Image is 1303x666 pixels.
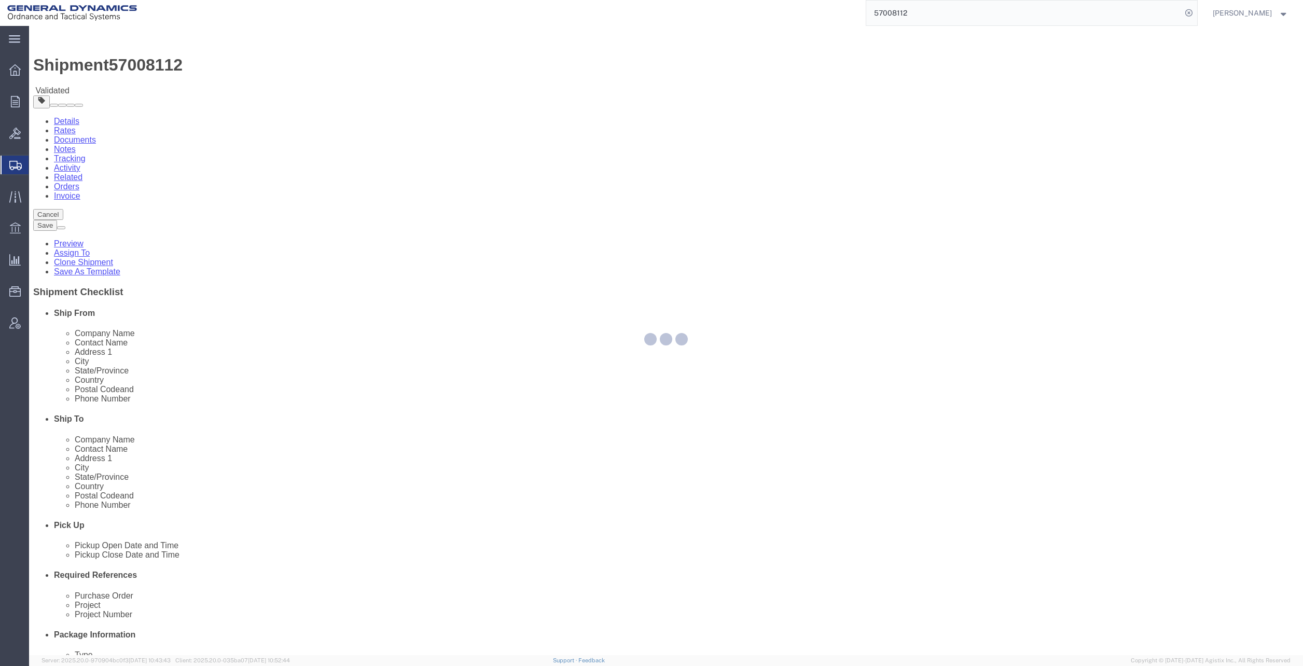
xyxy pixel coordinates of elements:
a: Feedback [578,657,605,663]
span: Server: 2025.20.0-970904bc0f3 [41,657,171,663]
span: [DATE] 10:43:43 [129,657,171,663]
span: [DATE] 10:52:44 [248,657,290,663]
button: [PERSON_NAME] [1212,7,1289,19]
span: Client: 2025.20.0-035ba07 [175,657,290,663]
img: logo [7,5,137,21]
input: Search for shipment number, reference number [866,1,1182,25]
span: Russell Borum [1213,7,1272,19]
a: Support [553,657,579,663]
span: Copyright © [DATE]-[DATE] Agistix Inc., All Rights Reserved [1131,656,1291,665]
